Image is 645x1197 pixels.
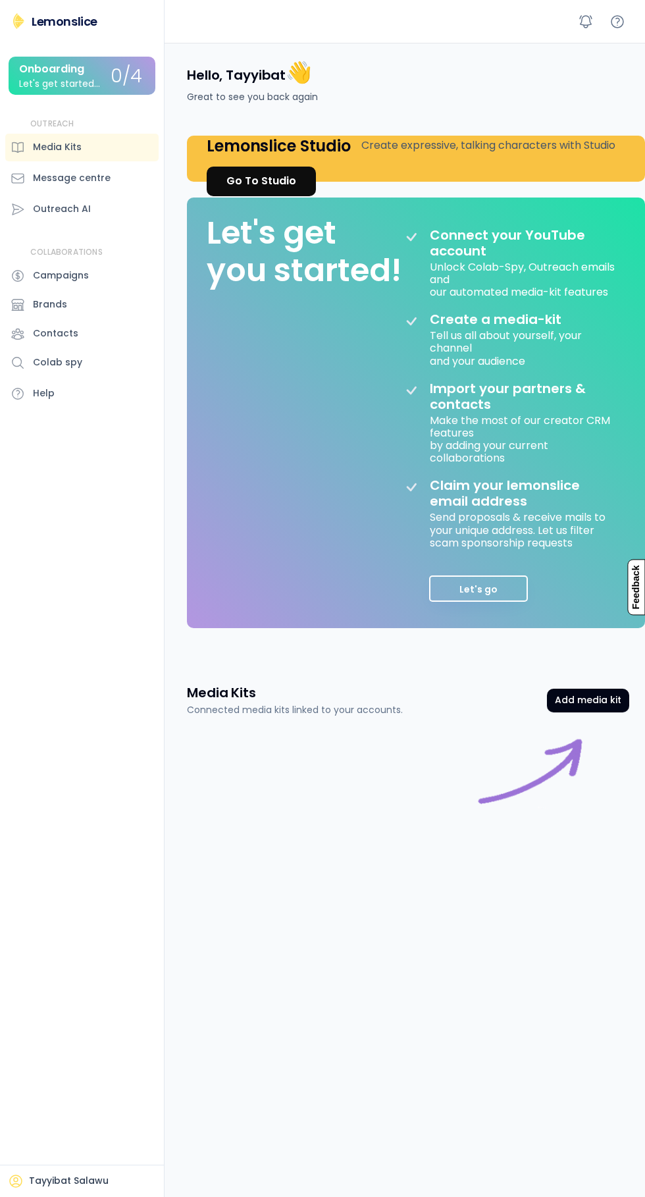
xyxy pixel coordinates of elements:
div: Onboarding [19,63,84,75]
h4: Hello, Tayyibat [187,59,312,86]
div: Message centre [33,171,111,185]
img: connect%20image%20purple.gif [471,733,590,851]
div: Import your partners & contacts [430,381,615,412]
font: 👋 [286,57,312,87]
a: Go To Studio [207,167,316,196]
div: Start here [471,733,590,851]
h3: Media Kits [187,683,256,702]
div: Media Kits [33,140,82,154]
div: Create a media-kit [430,311,594,327]
div: 0/4 [111,66,142,87]
div: Let's get started... [19,79,100,89]
div: OUTREACH [30,119,74,130]
div: Unlock Colab-Spy, Outreach emails and our automated media-kit features [430,259,615,299]
div: Go To Studio [226,173,296,189]
button: Add media kit [547,689,629,712]
div: Great to see you back again [187,90,318,104]
div: Send proposals & receive mails to your unique address. Let us filter scam sponsorship requests [430,509,615,549]
div: Claim your lemonslice email address [430,477,615,509]
div: Tell us all about yourself, your channel and your audience [430,327,615,367]
div: Create expressive, talking characters with Studio [361,138,615,153]
div: Make the most of our creator CRM features by adding your current collaborations [430,412,615,465]
div: Colab spy [33,356,82,369]
div: Tayyibat Salawu [29,1175,109,1188]
div: Help [33,386,55,400]
div: COLLABORATIONS [30,247,103,258]
div: Connect your YouTube account [430,227,615,259]
div: Campaigns [33,269,89,282]
button: Let's go [429,575,528,602]
div: Lemonslice [32,13,97,30]
div: Contacts [33,327,78,340]
div: Connected media kits linked to your accounts. [187,703,403,717]
div: Let's get you started! [207,214,401,290]
img: Lemonslice [11,13,26,29]
div: Brands [33,298,67,311]
h4: Lemonslice Studio [207,136,351,156]
div: Outreach AI [33,202,91,216]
